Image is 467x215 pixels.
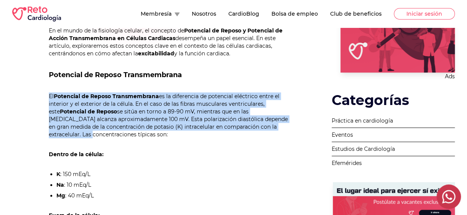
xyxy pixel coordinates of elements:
[56,170,295,178] li: : 150 mEq/L
[141,10,180,18] button: Membresía
[394,8,455,19] button: Iniciar sesión
[332,92,455,108] h2: Categorías
[138,50,174,57] strong: excitabilidad
[228,10,259,18] button: CardioBlog
[340,73,455,80] p: Ads
[56,192,65,199] strong: Mg
[56,171,60,178] strong: K
[271,10,318,18] button: Bolsa de empleo
[56,181,295,189] li: : 10 mEq/L
[49,92,295,138] p: El es la diferencia de potencial eléctrico entre el interior y el exterior de la célula. En el ca...
[49,27,282,42] strong: Potencial de Reposo y Potencial de Acción Transmembrana en Células Cardiacas
[54,93,159,100] strong: Potencial de Reposo Transmembrana
[192,10,216,18] button: Nosotros
[49,27,295,57] p: En el mundo de la fisiología celular, el concepto de desempeña un papel esencial. En este artícul...
[49,151,104,158] strong: Dentro de la célula:
[332,128,455,142] a: Eventos
[56,192,295,199] li: : 40 mEq/L
[56,181,64,188] strong: Na
[49,70,295,80] h2: Potencial de Reposo Transmembrana
[330,10,382,18] button: Club de beneficios
[332,114,455,128] a: Práctica en cardiología
[332,142,455,156] a: Estudios de Cardiología
[12,6,61,21] img: RETO Cardio Logo
[332,156,455,170] a: Efemérides
[60,108,117,115] strong: Potencial de Reposo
